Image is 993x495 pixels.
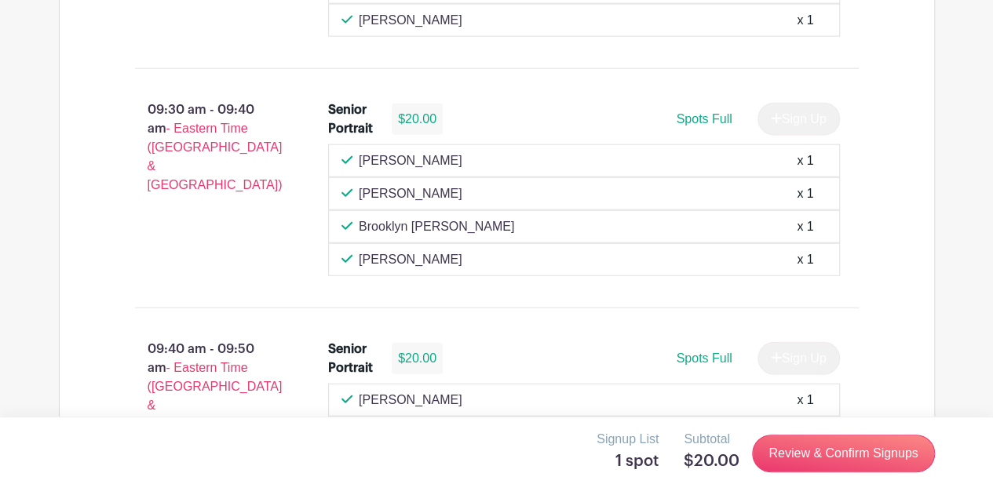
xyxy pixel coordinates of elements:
p: Brooklyn [PERSON_NAME] [359,217,514,236]
p: 09:40 am - 09:50 am [110,333,304,440]
h5: 1 spot [597,452,659,471]
div: Senior Portrait [328,100,373,138]
p: [PERSON_NAME] [359,184,462,203]
div: x 1 [797,391,813,409]
span: - Eastern Time ([GEOGRAPHIC_DATA] & [GEOGRAPHIC_DATA]) [148,122,283,191]
div: x 1 [797,217,813,236]
p: 09:30 am - 09:40 am [110,94,304,201]
p: [PERSON_NAME] [359,11,462,30]
div: $20.00 [392,343,443,374]
div: x 1 [797,250,813,269]
span: - Eastern Time ([GEOGRAPHIC_DATA] & [GEOGRAPHIC_DATA]) [148,361,283,431]
div: x 1 [797,11,813,30]
span: Spots Full [676,351,732,365]
div: $20.00 [392,104,443,135]
p: Signup List [597,430,659,449]
p: [PERSON_NAME] [359,391,462,409]
p: [PERSON_NAME] [359,151,462,170]
p: [PERSON_NAME] [359,250,462,269]
a: Review & Confirm Signups [752,435,934,472]
h5: $20.00 [684,452,739,471]
div: x 1 [797,184,813,203]
div: x 1 [797,151,813,170]
div: Senior Portrait [328,340,373,377]
p: Subtotal [684,430,739,449]
span: Spots Full [676,112,732,126]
